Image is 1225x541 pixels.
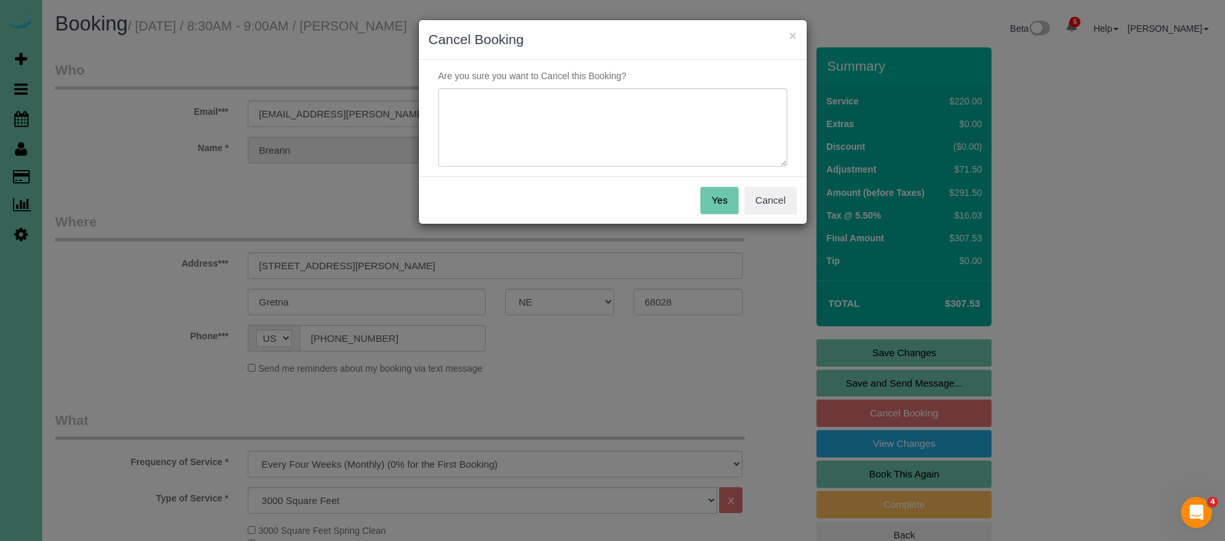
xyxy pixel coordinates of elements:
iframe: Intercom live chat [1181,497,1212,528]
button: Cancel [744,187,797,214]
button: × [789,29,796,42]
sui-modal: Cancel Booking [419,20,807,224]
h3: Cancel Booking [429,30,797,49]
p: Are you sure you want to Cancel this Booking? [429,69,797,82]
button: Yes [700,187,738,214]
span: 4 [1207,497,1218,507]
